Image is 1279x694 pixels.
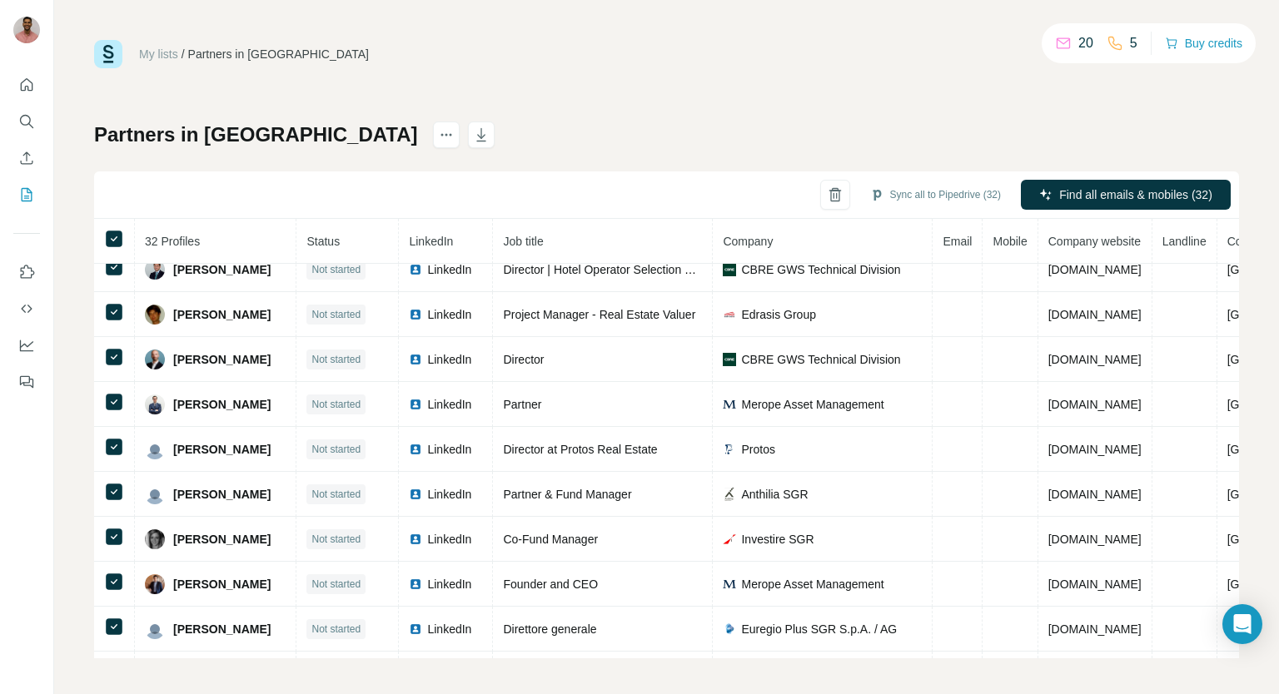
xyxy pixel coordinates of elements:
[409,353,422,366] img: LinkedIn logo
[1048,443,1142,456] span: [DOMAIN_NAME]
[409,578,422,591] img: LinkedIn logo
[741,261,900,278] span: CBRE GWS Technical Division
[427,621,471,637] span: LinkedIn
[311,262,361,277] span: Not started
[145,260,165,280] img: Avatar
[311,442,361,457] span: Not started
[409,308,422,321] img: LinkedIn logo
[13,330,40,360] button: Dashboard
[13,143,40,173] button: Enrich CSV
[503,578,598,591] span: Founder and CEO
[409,488,422,501] img: LinkedIn logo
[503,533,598,546] span: Co-Fund Manager
[145,619,165,639] img: Avatar
[13,180,40,210] button: My lists
[1048,235,1141,248] span: Company website
[1227,235,1268,248] span: Country
[741,576,883,592] span: Merope Asset Management
[145,305,165,325] img: Avatar
[145,529,165,549] img: Avatar
[145,235,200,248] span: 32 Profiles
[741,486,808,503] span: Anthilia SGR
[311,577,361,592] span: Not started
[723,235,773,248] span: Company
[1048,488,1142,501] span: [DOMAIN_NAME]
[503,235,543,248] span: Job title
[306,235,340,248] span: Status
[1048,308,1142,321] span: [DOMAIN_NAME]
[311,352,361,367] span: Not started
[723,533,736,546] img: company-logo
[1048,263,1142,276] span: [DOMAIN_NAME]
[173,531,271,548] span: [PERSON_NAME]
[1048,622,1142,636] span: [DOMAIN_NAME]
[13,17,40,43] img: Avatar
[145,574,165,594] img: Avatar
[173,486,271,503] span: [PERSON_NAME]
[427,531,471,548] span: LinkedIn
[173,441,271,458] span: [PERSON_NAME]
[1048,533,1142,546] span: [DOMAIN_NAME]
[1059,186,1212,203] span: Find all emails & mobiles (32)
[139,47,178,61] a: My lists
[173,306,271,323] span: [PERSON_NAME]
[503,308,695,321] span: Project Manager - Real Estate Valuer
[145,484,165,504] img: Avatar
[427,351,471,368] span: LinkedIn
[188,46,369,62] div: Partners in [GEOGRAPHIC_DATA]
[723,353,736,366] img: company-logo
[173,396,271,413] span: [PERSON_NAME]
[943,235,972,248] span: Email
[741,396,883,413] span: Merope Asset Management
[741,441,774,458] span: Protos
[427,261,471,278] span: LinkedIn
[1048,353,1142,366] span: [DOMAIN_NAME]
[94,40,122,68] img: Surfe Logo
[13,294,40,324] button: Use Surfe API
[723,308,736,321] img: company-logo
[311,622,361,637] span: Not started
[311,307,361,322] span: Not started
[311,397,361,412] span: Not started
[1048,578,1142,591] span: [DOMAIN_NAME]
[503,443,657,456] span: Director at Protos Real Estate
[723,443,736,456] img: company-logo
[503,263,884,276] span: Director | Hotel Operator Selection & Consultancy [GEOGRAPHIC_DATA]
[723,398,736,411] img: company-logo
[13,107,40,136] button: Search
[182,46,185,62] li: /
[13,257,40,287] button: Use Surfe on LinkedIn
[503,353,544,366] span: Director
[741,621,897,637] span: Euregio Plus SGR S.p.A. / AG
[723,263,736,276] img: company-logo
[145,394,165,414] img: Avatar
[723,488,736,501] img: company-logo
[503,398,541,411] span: Partner
[409,263,422,276] img: LinkedIn logo
[409,533,422,546] img: LinkedIn logo
[145,439,165,459] img: Avatar
[858,182,1013,207] button: Sync all to Pipedrive (32)
[173,261,271,278] span: [PERSON_NAME]
[173,351,271,368] span: [PERSON_NAME]
[993,235,1027,248] span: Mobile
[1021,180,1231,210] button: Find all emails & mobiles (32)
[145,349,165,369] img: Avatar
[741,351,900,368] span: CBRE GWS Technical Division
[427,306,471,323] span: LinkedIn
[723,622,736,636] img: company-logo
[427,576,471,592] span: LinkedIn
[427,396,471,413] span: LinkedIn
[1222,604,1262,644] div: Open Intercom Messenger
[433,121,460,148] button: actions
[13,367,40,397] button: Feedback
[173,576,271,592] span: [PERSON_NAME]
[741,306,815,323] span: Edrasis Group
[409,398,422,411] img: LinkedIn logo
[1165,32,1242,55] button: Buy credits
[1162,235,1207,248] span: Landline
[409,443,422,456] img: LinkedIn logo
[427,486,471,503] span: LinkedIn
[1048,398,1142,411] span: [DOMAIN_NAME]
[1078,33,1093,53] p: 20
